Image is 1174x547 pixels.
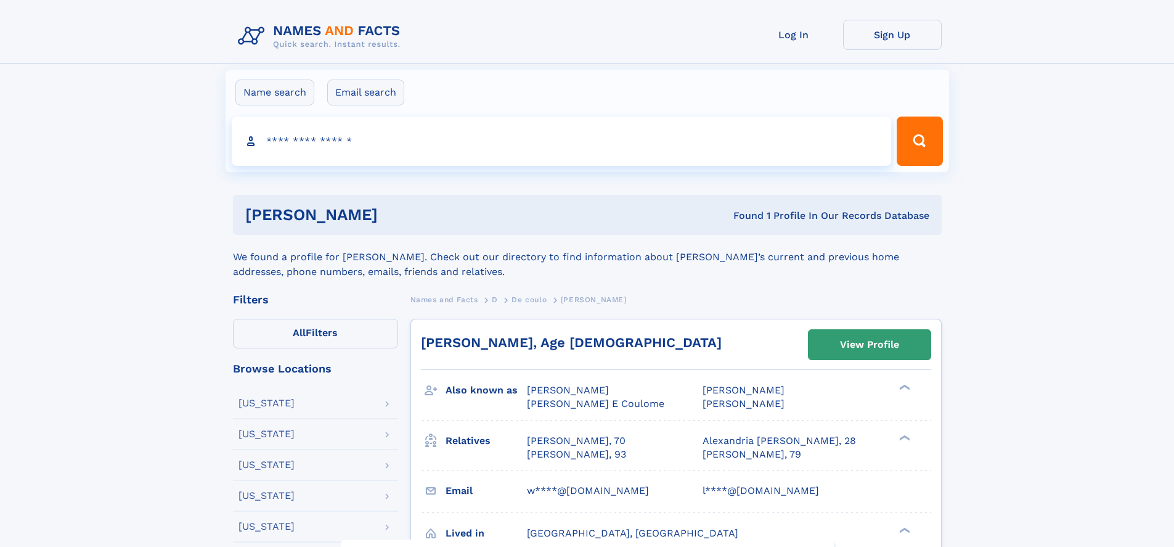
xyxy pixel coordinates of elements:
[233,294,398,305] div: Filters
[446,523,527,544] h3: Lived in
[896,434,911,442] div: ❯
[896,526,911,534] div: ❯
[843,20,942,50] a: Sign Up
[527,398,664,409] span: [PERSON_NAME] E Coulome
[897,117,942,166] button: Search Button
[492,292,498,307] a: D
[512,292,547,307] a: De coulo
[233,363,398,374] div: Browse Locations
[233,20,410,53] img: Logo Names and Facts
[896,384,911,392] div: ❯
[555,209,929,223] div: Found 1 Profile In Our Records Database
[293,327,306,339] span: All
[703,448,801,461] a: [PERSON_NAME], 79
[527,448,626,461] a: [PERSON_NAME], 93
[703,398,785,409] span: [PERSON_NAME]
[492,295,498,304] span: D
[527,384,609,396] span: [PERSON_NAME]
[809,330,931,360] a: View Profile
[446,430,527,451] h3: Relatives
[238,460,295,470] div: [US_STATE]
[561,295,627,304] span: [PERSON_NAME]
[235,80,314,105] label: Name search
[238,398,295,408] div: [US_STATE]
[703,384,785,396] span: [PERSON_NAME]
[245,207,556,223] h1: [PERSON_NAME]
[233,319,398,348] label: Filters
[446,480,527,501] h3: Email
[527,434,626,448] a: [PERSON_NAME], 70
[744,20,843,50] a: Log In
[238,429,295,439] div: [US_STATE]
[410,292,478,307] a: Names and Facts
[703,434,856,448] a: Alexandria [PERSON_NAME], 28
[232,117,892,166] input: search input
[238,522,295,532] div: [US_STATE]
[840,331,899,359] div: View Profile
[327,80,404,105] label: Email search
[446,380,527,401] h3: Also known as
[527,527,738,539] span: [GEOGRAPHIC_DATA], [GEOGRAPHIC_DATA]
[238,491,295,501] div: [US_STATE]
[233,235,942,279] div: We found a profile for [PERSON_NAME]. Check out our directory to find information about [PERSON_N...
[512,295,547,304] span: De coulo
[421,335,722,350] a: [PERSON_NAME], Age [DEMOGRAPHIC_DATA]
